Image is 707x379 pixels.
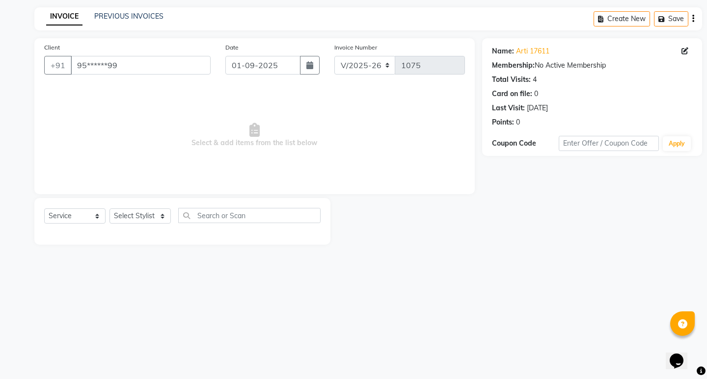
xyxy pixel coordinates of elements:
input: Search or Scan [178,208,321,223]
div: 0 [516,117,520,127]
div: Total Visits: [492,75,531,85]
div: [DATE] [527,103,548,113]
a: INVOICE [46,8,82,25]
div: No Active Membership [492,60,692,71]
div: Name: [492,46,514,56]
div: Last Visit: [492,103,525,113]
div: 4 [533,75,537,85]
button: +91 [44,56,72,75]
a: PREVIOUS INVOICES [94,12,163,21]
label: Date [225,43,239,52]
button: Apply [663,136,691,151]
iframe: chat widget [666,340,697,369]
input: Search by Name/Mobile/Email/Code [71,56,211,75]
label: Invoice Number [334,43,377,52]
div: Card on file: [492,89,532,99]
input: Enter Offer / Coupon Code [559,136,659,151]
button: Save [654,11,688,26]
label: Client [44,43,60,52]
a: Arti 17611 [516,46,549,56]
div: 0 [534,89,538,99]
button: Create New [594,11,650,26]
div: Membership: [492,60,535,71]
span: Select & add items from the list below [44,86,465,184]
div: Points: [492,117,514,127]
div: Coupon Code [492,138,559,149]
